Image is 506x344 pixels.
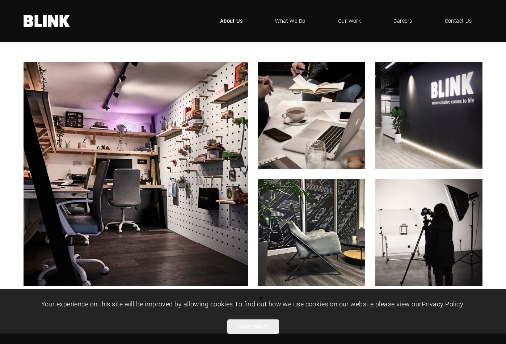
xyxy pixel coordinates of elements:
a: Next slide [468,62,482,286]
a: Home [24,15,71,27]
span: Your experience on this site will be improved by allowing cookies. To find out how we use cookies... [41,300,465,308]
img: Meeting Spaces [258,179,365,286]
span: Our Work [338,17,361,25]
a: Privacy Policy [422,300,463,308]
a: Previous slide [24,62,38,286]
span: Contact Us [445,17,472,25]
li: 3 of 3 [18,62,482,286]
a: What We Do [264,10,316,32]
span: What We Do [275,17,305,25]
img: Stylists Office [24,62,248,286]
button: Allow cookies [227,319,279,334]
span: Careers [393,17,412,25]
a: Contact Us [434,10,483,32]
img: Welcome [375,62,482,169]
a: Our Work [327,10,372,32]
span: About Us [220,17,243,25]
img: Making notes [258,62,365,169]
a: About Us [209,10,254,32]
a: Careers [383,10,423,32]
img: Product Photography [375,179,482,286]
